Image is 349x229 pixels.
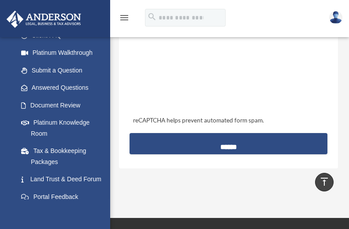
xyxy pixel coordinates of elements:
a: Tax & Bookkeeping Packages [12,142,115,171]
a: Submit a Question [12,61,111,79]
a: Platinum Knowledge Room [12,114,115,142]
i: search [147,12,157,22]
i: vertical_align_top [319,176,330,187]
a: vertical_align_top [315,173,334,191]
img: Anderson Advisors Platinum Portal [4,11,84,28]
iframe: reCAPTCHA [130,63,264,98]
i: menu [119,12,130,23]
a: Platinum Walkthrough [12,44,115,62]
a: Answered Questions [12,79,115,97]
a: Portal Feedback [12,188,115,206]
img: User Pic [329,11,342,24]
a: Document Review [12,96,115,114]
a: Land Trust & Deed Forum [12,171,115,188]
div: reCAPTCHA helps prevent automated form spam. [130,115,327,126]
a: menu [119,15,130,23]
